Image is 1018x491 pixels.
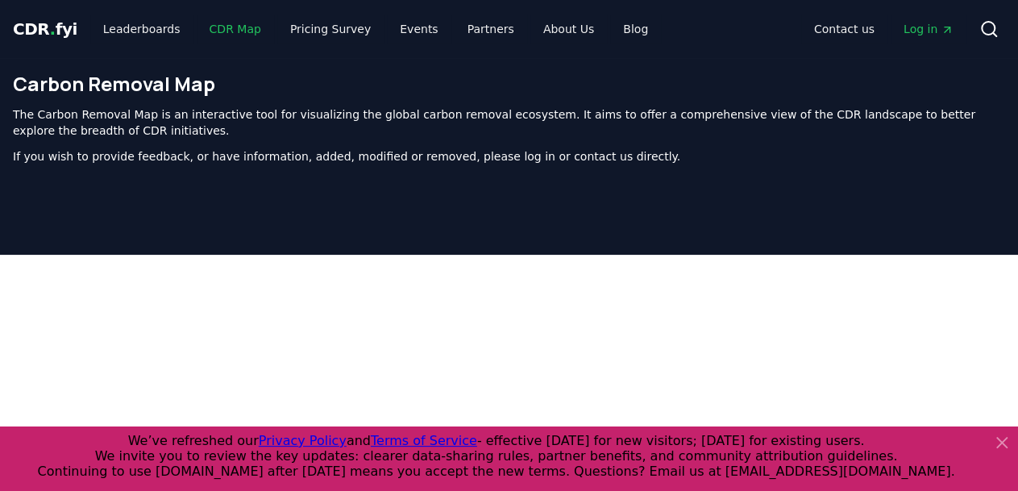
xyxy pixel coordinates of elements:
[387,15,451,44] a: Events
[801,15,966,44] nav: Main
[90,15,661,44] nav: Main
[277,15,384,44] a: Pricing Survey
[13,148,1005,164] p: If you wish to provide feedback, or have information, added, modified or removed, please log in o...
[801,15,887,44] a: Contact us
[13,71,1005,97] h1: Carbon Removal Map
[904,21,954,37] span: Log in
[90,15,193,44] a: Leaderboards
[13,19,77,39] span: CDR fyi
[13,18,77,40] a: CDR.fyi
[13,106,1005,139] p: The Carbon Removal Map is an interactive tool for visualizing the global carbon removal ecosystem...
[530,15,607,44] a: About Us
[455,15,527,44] a: Partners
[891,15,966,44] a: Log in
[197,15,274,44] a: CDR Map
[50,19,56,39] span: .
[610,15,661,44] a: Blog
